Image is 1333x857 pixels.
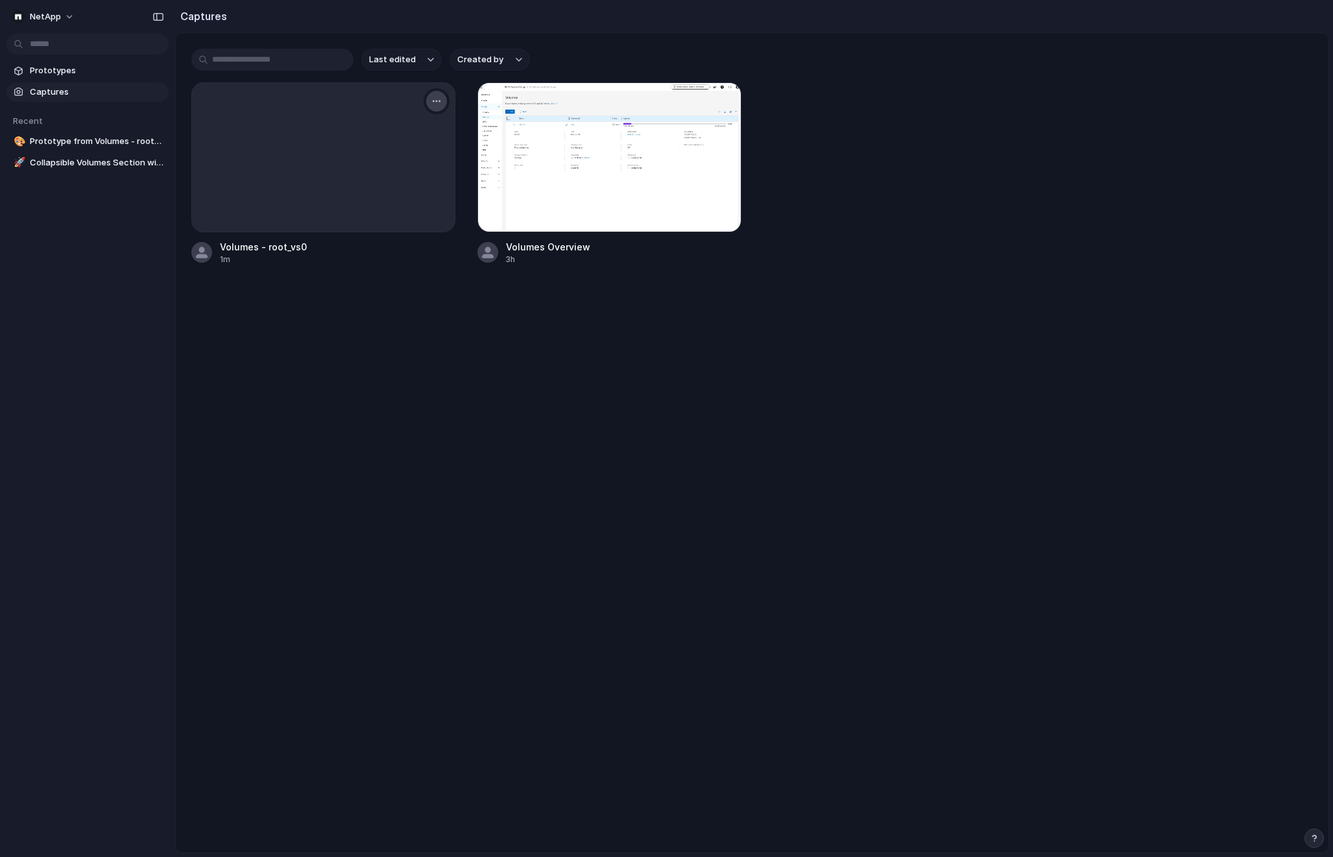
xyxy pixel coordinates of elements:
[30,156,163,169] span: Collapsible Volumes Section with Rotating Icon
[14,155,23,170] div: 🚀
[30,10,61,23] span: NetApp
[13,115,43,126] span: Recent
[6,82,169,102] a: Captures
[6,153,169,173] a: 🚀Collapsible Volumes Section with Rotating Icon
[450,49,530,71] button: Created by
[6,132,169,151] a: 🎨Prototype from Volumes - root_vs0
[30,135,163,148] span: Prototype from Volumes - root_vs0
[14,134,23,149] div: 🎨
[361,49,442,71] button: Last edited
[220,254,307,265] div: 1m
[369,53,416,66] span: Last edited
[6,61,169,80] a: Prototypes
[457,53,503,66] span: Created by
[30,86,163,99] span: Captures
[506,254,590,265] div: 3h
[12,156,25,169] button: 🚀
[12,135,25,148] button: 🎨
[30,64,163,77] span: Prototypes
[506,240,590,254] div: Volumes Overview
[6,6,81,27] button: NetApp
[220,240,307,254] div: Volumes - root_vs0
[175,8,227,24] h2: Captures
